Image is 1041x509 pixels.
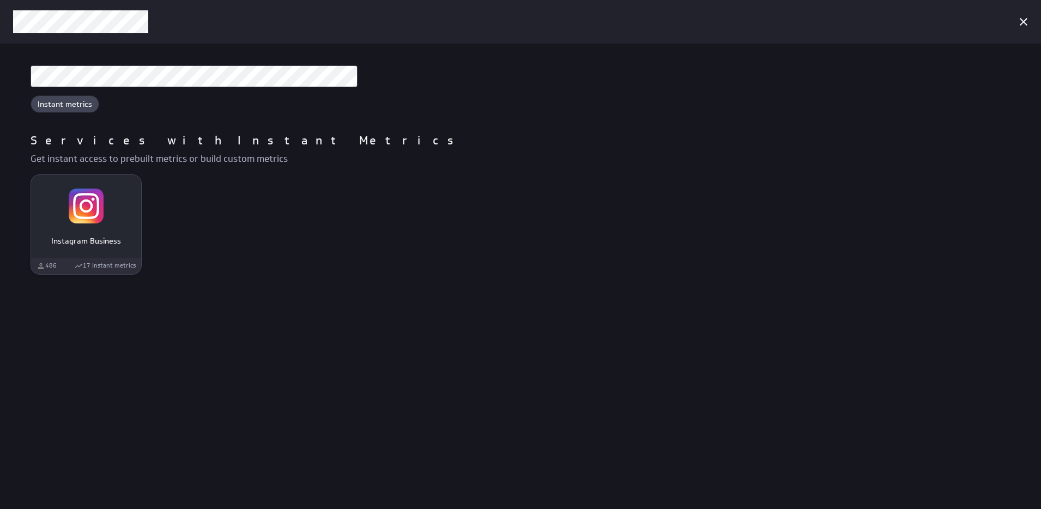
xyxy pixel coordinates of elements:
[45,261,57,270] span: 486
[37,261,57,270] div: Used by 486 customers
[69,189,104,223] img: image4306954046458545148.png
[31,132,464,150] p: Services with Instant Metrics
[31,95,99,113] div: Instant metrics
[31,99,99,110] span: Instant metrics
[1014,13,1033,31] div: Cancel
[31,174,142,275] div: Instagram Business
[74,261,136,270] div: Pre-built, curated metrics that help you visualize your essential data faster
[43,235,130,247] p: Instagram Business
[31,152,1019,166] p: Get instant access to prebuilt metrics or build custom metrics
[83,261,136,270] span: 17 Instant metrics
